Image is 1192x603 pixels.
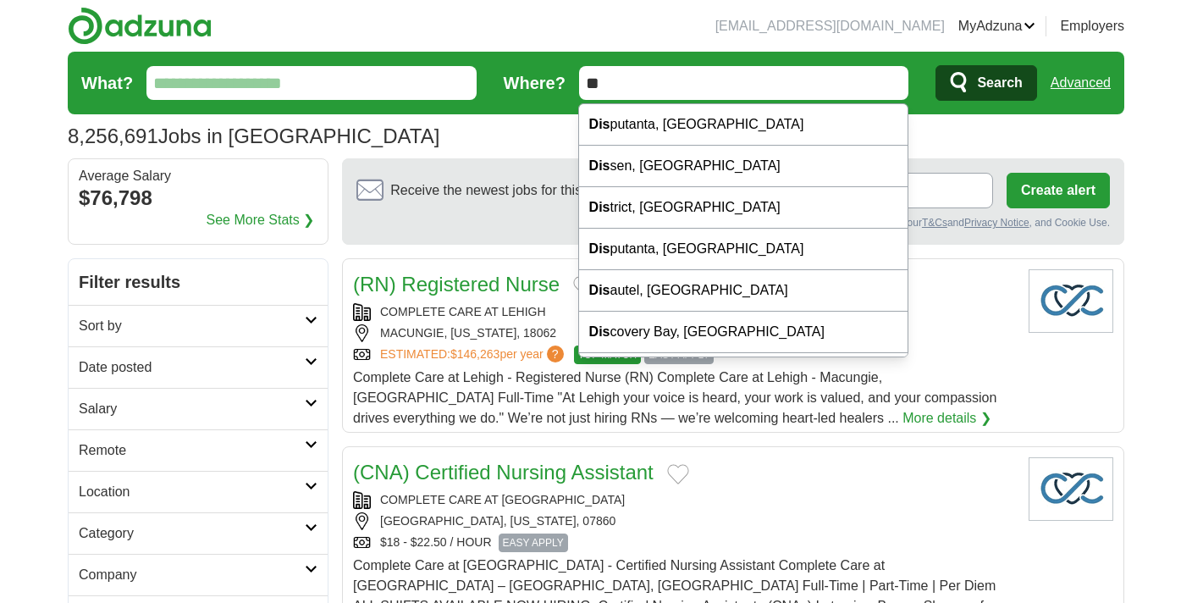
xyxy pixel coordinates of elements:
[579,104,908,146] div: putanta, [GEOGRAPHIC_DATA]
[504,70,566,96] label: Where?
[79,399,305,419] h2: Salary
[353,273,560,296] a: (RN) Registered Nurse
[579,353,908,395] div: Financial trict, [GEOGRAPHIC_DATA]
[579,312,908,353] div: covery Bay, [GEOGRAPHIC_DATA]
[589,117,610,131] strong: Dis
[958,16,1036,36] a: MyAdzuna
[935,65,1036,101] button: Search
[79,183,317,213] div: $76,798
[1051,66,1111,100] a: Advanced
[353,491,1015,509] div: COMPLETE CARE AT [GEOGRAPHIC_DATA]
[715,16,945,36] li: [EMAIL_ADDRESS][DOMAIN_NAME]
[579,270,908,312] div: autel, [GEOGRAPHIC_DATA]
[79,565,305,585] h2: Company
[922,217,947,229] a: T&Cs
[589,283,610,297] strong: Dis
[380,346,567,364] a: ESTIMATED:$146,263per year?
[68,7,212,45] img: Adzuna logo
[79,316,305,336] h2: Sort by
[69,554,328,595] a: Company
[589,324,610,339] strong: Dis
[573,276,595,296] button: Add to favorite jobs
[79,169,317,183] div: Average Salary
[353,324,1015,342] div: MACUNGIE, [US_STATE], 18062
[353,461,654,484] a: (CNA) Certified Nursing Assistant
[353,512,1015,530] div: [GEOGRAPHIC_DATA], [US_STATE], 07860
[579,146,908,187] div: sen, [GEOGRAPHIC_DATA]
[68,121,158,152] span: 8,256,691
[68,124,439,147] h1: Jobs in [GEOGRAPHIC_DATA]
[81,70,133,96] label: What?
[79,440,305,461] h2: Remote
[79,482,305,502] h2: Location
[79,357,305,378] h2: Date posted
[589,158,610,173] strong: Dis
[69,388,328,429] a: Salary
[79,523,305,544] h2: Category
[977,66,1022,100] span: Search
[1007,173,1110,208] button: Create alert
[902,408,991,429] a: More details ❯
[589,241,610,256] strong: Dis
[69,259,328,305] h2: Filter results
[353,303,1015,321] div: COMPLETE CARE AT LEHIGH
[69,471,328,512] a: Location
[547,346,564,362] span: ?
[353,370,996,425] span: Complete Care at Lehigh - Registered Nurse (RN) Complete Care at Lehigh - Macungie, [GEOGRAPHIC_D...
[69,346,328,388] a: Date posted
[450,347,499,361] span: $146,263
[589,200,610,214] strong: Dis
[1060,16,1124,36] a: Employers
[69,429,328,471] a: Remote
[964,217,1029,229] a: Privacy Notice
[356,215,1110,230] div: By creating an alert, you agree to our and , and Cookie Use.
[69,512,328,554] a: Category
[353,534,1015,552] div: $18 - $22.50 / HOUR
[69,305,328,346] a: Sort by
[390,180,680,201] span: Receive the newest jobs for this search :
[574,346,641,364] span: TOP MATCH
[667,464,689,484] button: Add to favorite jobs
[1029,457,1113,521] img: Company logo
[207,210,315,230] a: See More Stats ❯
[579,187,908,229] div: trict, [GEOGRAPHIC_DATA]
[1029,269,1113,333] img: Company logo
[579,229,908,270] div: putanta, [GEOGRAPHIC_DATA]
[499,534,568,552] span: EASY APPLY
